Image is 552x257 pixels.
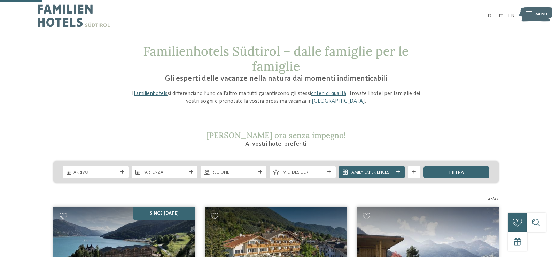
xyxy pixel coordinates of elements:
span: Regione [212,169,256,176]
a: Familienhotels [134,91,168,96]
a: DE [488,13,494,18]
span: / [492,195,494,202]
span: [PERSON_NAME] ora senza impegno! [206,130,346,140]
span: 27 [488,195,492,202]
span: Ai vostri hotel preferiti [245,141,306,147]
span: I miei desideri [281,169,325,176]
span: Menu [535,11,547,17]
a: criteri di qualità [311,91,346,96]
span: Familienhotels Südtirol – dalle famiglie per le famiglie [143,43,409,74]
span: Gli esperti delle vacanze nella natura dai momenti indimenticabili [165,75,387,82]
span: Family Experiences [350,169,394,176]
p: I si differenziano l’uno dall’altro ma tutti garantiscono gli stessi . Trovate l’hotel per famigl... [127,90,425,105]
a: EN [508,13,514,18]
span: 27 [494,195,499,202]
a: [GEOGRAPHIC_DATA] [312,98,365,104]
span: Partenza [143,169,187,176]
a: IT [499,13,503,18]
span: filtra [449,170,464,175]
span: Arrivo [73,169,117,176]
